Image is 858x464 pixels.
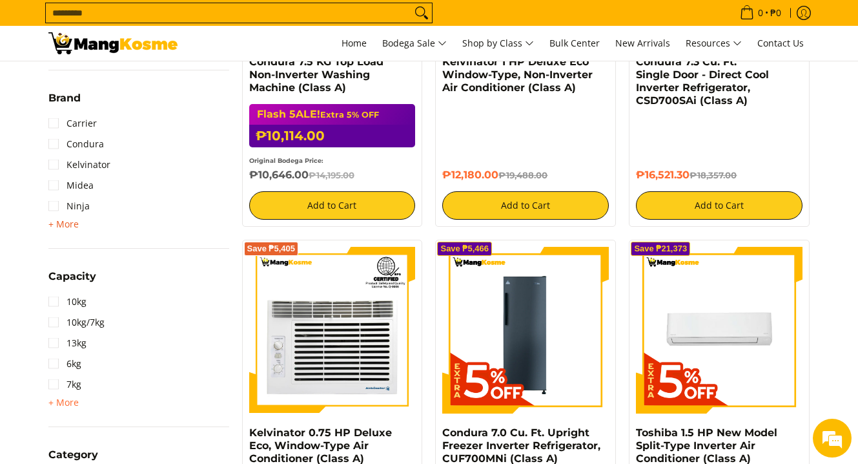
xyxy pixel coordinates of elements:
button: Add to Cart [636,191,802,220]
span: New Arrivals [615,37,670,49]
span: Brand [48,93,81,103]
span: Save ₱5,405 [247,245,296,253]
h6: ₱12,180.00 [442,169,609,182]
span: • [736,6,785,20]
span: Resources [686,36,742,52]
a: Carrier [48,113,97,134]
span: Bulk Center [549,37,600,49]
a: New Arrivals [609,26,677,61]
a: 7kg [48,374,81,395]
a: Ninja [48,196,90,216]
summary: Open [48,271,96,291]
a: 13kg [48,333,87,353]
summary: Open [48,93,81,113]
a: 10kg/7kg [48,312,105,333]
summary: Open [48,395,79,410]
img: Class A | Mang Kosme [48,32,178,54]
span: + More [48,397,79,408]
a: 6kg [48,353,81,374]
a: Bodega Sale [376,26,453,61]
button: Search [411,3,432,23]
span: ₱0 [768,8,783,17]
a: Condura 7.3 Cu. Ft. Single Door - Direct Cool Inverter Refrigerator, CSD700SAi (Class A) [636,56,769,107]
button: Add to Cart [442,191,609,220]
a: Kelvinator [48,154,110,175]
span: Capacity [48,271,96,282]
a: Condura [48,134,104,154]
span: Contact Us [757,37,804,49]
span: Shop by Class [462,36,534,52]
nav: Main Menu [190,26,810,61]
button: Add to Cart [249,191,416,220]
h6: ₱10,114.00 [249,125,416,147]
del: ₱19,488.00 [498,170,547,180]
span: Save ₱21,373 [634,245,687,253]
del: ₱18,357.00 [689,170,737,180]
a: Midea [48,175,94,196]
del: ₱14,195.00 [309,170,354,180]
span: 0 [756,8,765,17]
img: Toshiba 1.5 HP New Model Split-Type Inverter Air Conditioner (Class A) [636,247,802,414]
img: Condura 7.0 Cu. Ft. Upright Freezer Inverter Refrigerator, CUF700MNi (Class A) [442,247,609,414]
span: + More [48,219,79,229]
h6: ₱10,646.00 [249,169,416,182]
img: Kelvinator 0.75 HP Deluxe Eco, Window-Type Air Conditioner (Class A) [249,247,416,414]
summary: Open [48,216,79,232]
a: Condura 7.5 KG Top Load Non-Inverter Washing Machine (Class A) [249,56,383,94]
span: Bodega Sale [382,36,447,52]
a: Resources [679,26,748,61]
span: Home [342,37,367,49]
a: Kelvinator 1 HP Deluxe Eco Window-Type, Non-Inverter Air Conditioner (Class A) [442,56,593,94]
a: 10kg [48,291,87,312]
span: Save ₱5,466 [440,245,489,253]
a: Contact Us [751,26,810,61]
a: Bulk Center [543,26,606,61]
a: Home [335,26,373,61]
span: Category [48,450,98,460]
a: Shop by Class [456,26,540,61]
small: Original Bodega Price: [249,157,323,164]
h6: ₱16,521.30 [636,169,802,182]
